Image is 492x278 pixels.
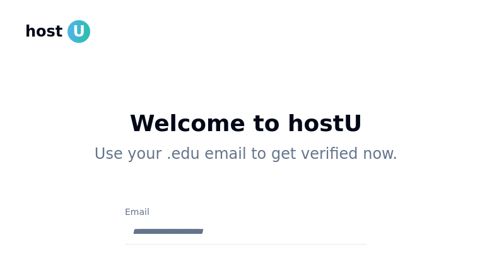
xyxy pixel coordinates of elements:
[125,207,149,217] label: Email
[45,144,447,164] p: Use your .edu email to get verified now.
[67,20,90,43] span: U
[25,21,62,42] span: host
[45,111,447,136] h1: Welcome to hostU
[25,20,90,43] a: hostU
